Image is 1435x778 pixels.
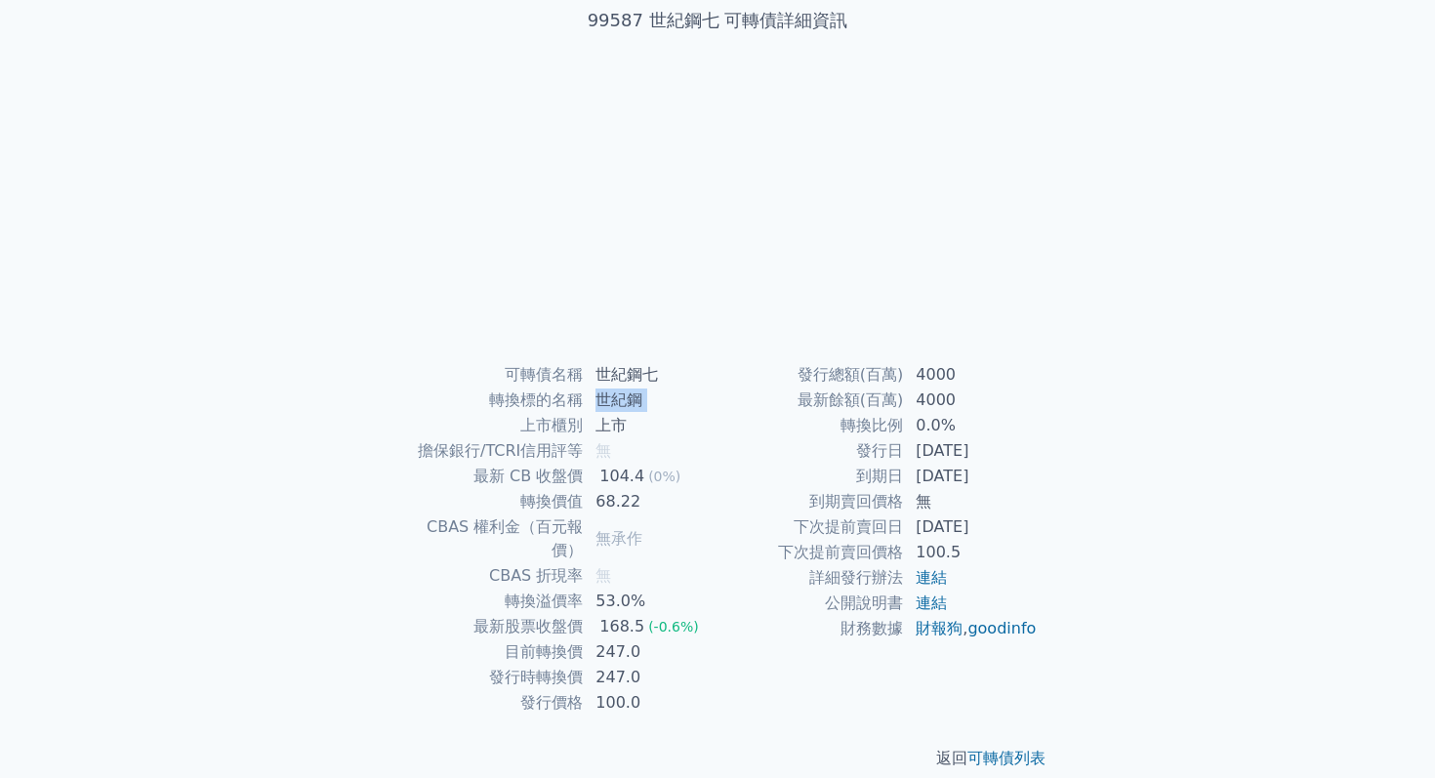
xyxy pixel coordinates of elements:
[904,362,1038,388] td: 4000
[904,413,1038,438] td: 0.0%
[595,529,642,548] span: 無承作
[397,388,584,413] td: 轉換標的名稱
[717,413,904,438] td: 轉換比例
[584,690,717,716] td: 100.0
[904,540,1038,565] td: 100.5
[374,7,1061,34] h1: 99587 世紀鋼七 可轉債詳細資訊
[717,489,904,514] td: 到期賣回價格
[904,464,1038,489] td: [DATE]
[397,413,584,438] td: 上市櫃別
[595,465,648,488] div: 104.4
[397,665,584,690] td: 發行時轉換價
[904,489,1038,514] td: 無
[717,514,904,540] td: 下次提前賣回日
[1337,684,1435,778] iframe: Chat Widget
[397,639,584,665] td: 目前轉換價
[904,438,1038,464] td: [DATE]
[595,566,611,585] span: 無
[717,616,904,641] td: 財務數據
[717,362,904,388] td: 發行總額(百萬)
[916,594,947,612] a: 連結
[397,489,584,514] td: 轉換價值
[397,438,584,464] td: 擔保銀行/TCRI信用評等
[717,565,904,591] td: 詳細發行辦法
[374,747,1061,770] p: 返回
[397,362,584,388] td: 可轉債名稱
[717,540,904,565] td: 下次提前賣回價格
[916,568,947,587] a: 連結
[397,464,584,489] td: 最新 CB 收盤價
[397,563,584,589] td: CBAS 折現率
[584,589,717,614] td: 53.0%
[904,388,1038,413] td: 4000
[397,614,584,639] td: 最新股票收盤價
[584,639,717,665] td: 247.0
[967,619,1036,637] a: goodinfo
[717,464,904,489] td: 到期日
[904,616,1038,641] td: ,
[904,514,1038,540] td: [DATE]
[648,469,680,484] span: (0%)
[648,619,699,635] span: (-0.6%)
[397,690,584,716] td: 發行價格
[595,615,648,638] div: 168.5
[584,362,717,388] td: 世紀鋼七
[967,749,1045,767] a: 可轉債列表
[1337,684,1435,778] div: 聊天小工具
[584,489,717,514] td: 68.22
[717,591,904,616] td: 公開說明書
[717,438,904,464] td: 發行日
[916,619,963,637] a: 財報狗
[584,665,717,690] td: 247.0
[584,388,717,413] td: 世紀鋼
[584,413,717,438] td: 上市
[397,514,584,563] td: CBAS 權利金（百元報價）
[717,388,904,413] td: 最新餘額(百萬)
[595,441,611,460] span: 無
[397,589,584,614] td: 轉換溢價率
